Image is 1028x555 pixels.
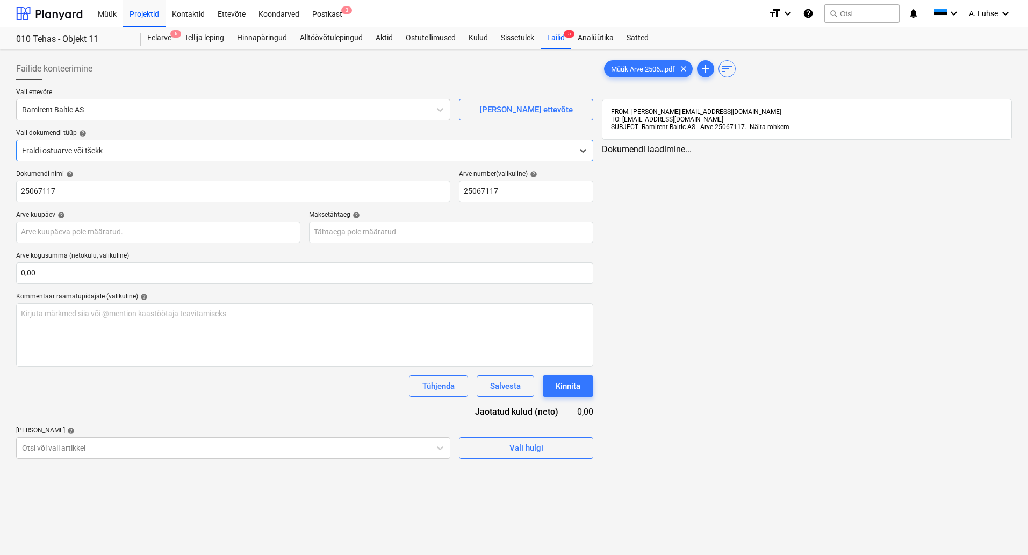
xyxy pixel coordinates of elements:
span: help [350,211,360,219]
div: Failid [541,27,571,49]
span: A. Luhse [969,9,998,18]
a: Hinnapäringud [231,27,293,49]
div: Dokumendi laadimine... [602,144,1012,154]
button: Otsi [824,4,900,23]
input: Arve kogusumma (netokulu, valikuline) [16,262,593,284]
span: clear [677,62,690,75]
a: Failid5 [541,27,571,49]
span: FROM: [PERSON_NAME][EMAIL_ADDRESS][DOMAIN_NAME] [611,108,781,116]
p: Vali ettevõte [16,88,450,99]
div: Jaotatud kulud (neto) [454,405,576,418]
span: add [699,62,712,75]
span: 3 [341,6,352,14]
span: search [829,9,838,18]
div: Tühjenda [422,379,455,393]
a: Sätted [620,27,655,49]
span: TO: [EMAIL_ADDRESS][DOMAIN_NAME] [611,116,723,123]
a: Aktid [369,27,399,49]
a: Kulud [462,27,494,49]
div: Müük Arve 2506...pdf [604,60,693,77]
div: Vali hulgi [509,441,543,455]
a: Analüütika [571,27,620,49]
div: 010 Tehas - Objekt 11 [16,34,128,45]
i: Abikeskus [803,7,814,20]
div: Kommentaar raamatupidajale (valikuline) [16,293,593,301]
div: Salvesta [490,379,521,393]
span: help [55,211,65,219]
input: Arve number [459,181,593,202]
input: Tähtaega pole määratud [309,222,593,243]
i: keyboard_arrow_down [999,7,1012,20]
span: Failide konteerimine [16,62,92,75]
span: 6 [170,30,181,38]
a: Ostutellimused [399,27,462,49]
span: help [138,293,148,301]
iframe: Chat Widget [974,503,1028,555]
button: [PERSON_NAME] ettevõte [459,99,593,120]
span: help [528,170,537,178]
input: Dokumendi nimi [16,181,450,202]
div: Vestlusvidin [974,503,1028,555]
div: 0,00 [576,405,593,418]
button: Salvesta [477,375,534,397]
div: Dokumendi nimi [16,170,450,179]
a: Alltöövõtulepingud [293,27,369,49]
span: ... [745,123,789,131]
span: sort [721,62,734,75]
i: keyboard_arrow_down [781,7,794,20]
button: Vali hulgi [459,437,593,459]
button: Kinnita [543,375,593,397]
div: [PERSON_NAME] ettevõte [480,103,573,117]
div: [PERSON_NAME] [16,426,450,435]
i: notifications [908,7,919,20]
div: Maksetähtaeg [309,211,593,219]
a: Tellija leping [178,27,231,49]
span: help [64,170,74,178]
a: Sissetulek [494,27,541,49]
p: Arve kogusumma (netokulu, valikuline) [16,252,593,262]
span: Näita rohkem [750,123,789,131]
div: Vali dokumendi tüüp [16,129,593,138]
span: SUBJECT: Ramirent Baltic AS - Arve 25067117 [611,123,745,131]
div: Kinnita [556,379,580,393]
input: Arve kuupäeva pole määratud. [16,222,300,243]
i: format_size [768,7,781,20]
span: help [65,427,75,435]
div: Eelarve [141,27,178,49]
span: 5 [564,30,574,38]
div: Arve number (valikuline) [459,170,593,179]
button: Tühjenda [409,375,468,397]
span: help [77,130,87,137]
div: Arve kuupäev [16,211,300,219]
i: keyboard_arrow_down [947,7,960,20]
span: Müük Arve 2506...pdf [605,65,681,73]
a: Eelarve6 [141,27,178,49]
